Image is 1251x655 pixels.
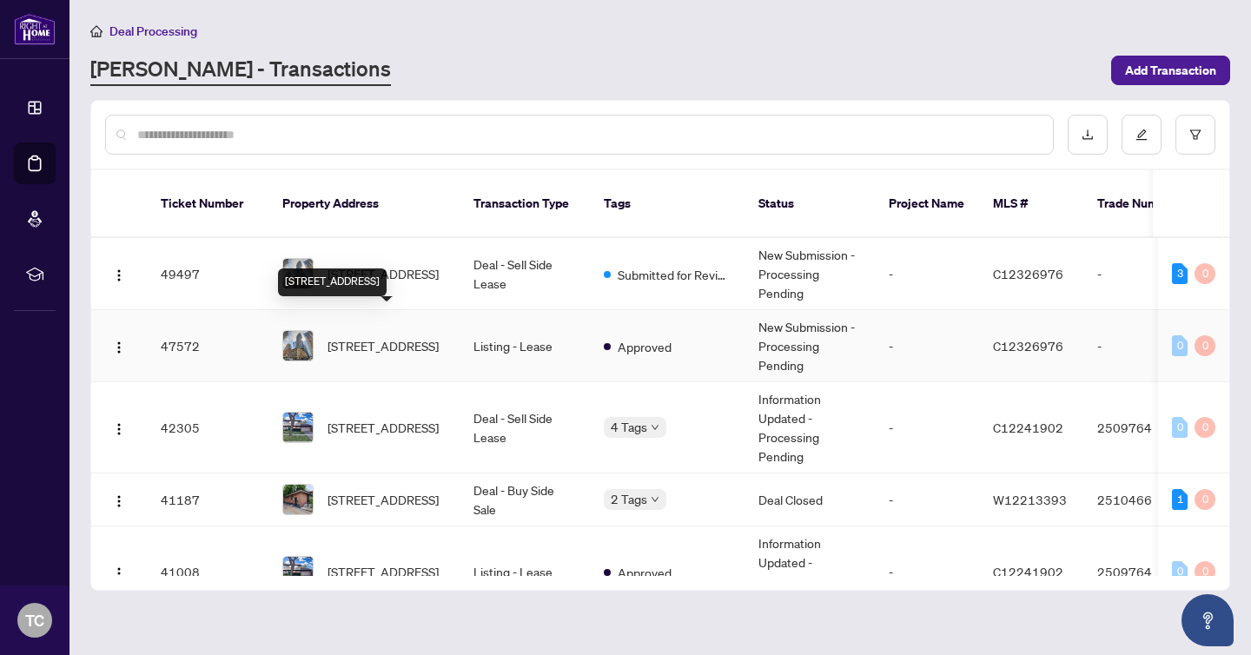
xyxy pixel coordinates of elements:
img: Logo [112,566,126,580]
td: - [1083,310,1205,382]
div: 0 [1172,335,1188,356]
span: down [651,423,659,432]
th: Ticket Number [147,170,268,238]
span: home [90,25,103,37]
img: thumbnail-img [283,259,313,288]
div: 3 [1172,263,1188,284]
td: New Submission - Processing Pending [745,238,875,310]
span: C12241902 [993,420,1063,435]
a: [PERSON_NAME] - Transactions [90,55,391,86]
td: Deal - Buy Side Sale [460,473,590,526]
span: C12326976 [993,338,1063,354]
span: Deal Processing [109,23,197,39]
img: thumbnail-img [283,413,313,442]
td: - [1083,238,1205,310]
th: Trade Number [1083,170,1205,238]
td: 2509764 [1083,526,1205,618]
td: Deal - Sell Side Lease [460,238,590,310]
img: thumbnail-img [283,485,313,514]
td: 49497 [147,238,268,310]
td: 2510466 [1083,473,1205,526]
img: thumbnail-img [283,331,313,361]
td: - [875,382,979,473]
th: Property Address [268,170,460,238]
td: Information Updated - Processing Pending [745,382,875,473]
td: - [875,238,979,310]
td: - [875,526,979,618]
span: 4 Tags [611,417,647,437]
span: edit [1135,129,1148,141]
span: filter [1189,129,1201,141]
button: Logo [105,414,133,441]
span: TC [25,608,44,632]
td: Deal - Sell Side Lease [460,382,590,473]
td: Information Updated - Processing Pending [745,526,875,618]
button: Logo [105,332,133,360]
button: Logo [105,486,133,513]
td: 47572 [147,310,268,382]
img: Logo [112,494,126,508]
th: Tags [590,170,745,238]
button: Logo [105,558,133,586]
td: Listing - Lease [460,310,590,382]
td: 41008 [147,526,268,618]
span: Approved [618,563,672,582]
div: 0 [1195,417,1215,438]
div: 0 [1195,263,1215,284]
span: [STREET_ADDRESS] [328,264,439,283]
span: [STREET_ADDRESS] [328,336,439,355]
button: download [1068,115,1108,155]
td: 41187 [147,473,268,526]
td: Listing - Lease [460,526,590,618]
span: 2 Tags [611,489,647,509]
button: Add Transaction [1111,56,1230,85]
span: C12241902 [993,564,1063,579]
td: Deal Closed [745,473,875,526]
div: 0 [1172,561,1188,582]
div: [STREET_ADDRESS] [278,268,387,296]
span: Add Transaction [1125,56,1216,84]
th: Project Name [875,170,979,238]
span: down [651,495,659,504]
img: Logo [112,422,126,436]
th: Status [745,170,875,238]
td: - [875,473,979,526]
div: 0 [1172,417,1188,438]
th: Transaction Type [460,170,590,238]
div: 0 [1195,335,1215,356]
span: Approved [618,337,672,356]
span: C12326976 [993,266,1063,281]
img: Logo [112,268,126,282]
td: - [875,310,979,382]
button: Open asap [1181,594,1234,646]
td: New Submission - Processing Pending [745,310,875,382]
div: 0 [1195,489,1215,510]
span: [STREET_ADDRESS] [328,562,439,581]
td: 42305 [147,382,268,473]
span: [STREET_ADDRESS] [328,418,439,437]
div: 1 [1172,489,1188,510]
div: 0 [1195,561,1215,582]
button: edit [1122,115,1162,155]
span: Submitted for Review [618,265,731,284]
img: logo [14,13,56,45]
img: Logo [112,341,126,354]
span: download [1082,129,1094,141]
th: MLS # [979,170,1083,238]
span: [STREET_ADDRESS] [328,490,439,509]
span: W12213393 [993,492,1067,507]
button: Logo [105,260,133,288]
img: thumbnail-img [283,557,313,586]
td: 2509764 [1083,382,1205,473]
button: filter [1175,115,1215,155]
